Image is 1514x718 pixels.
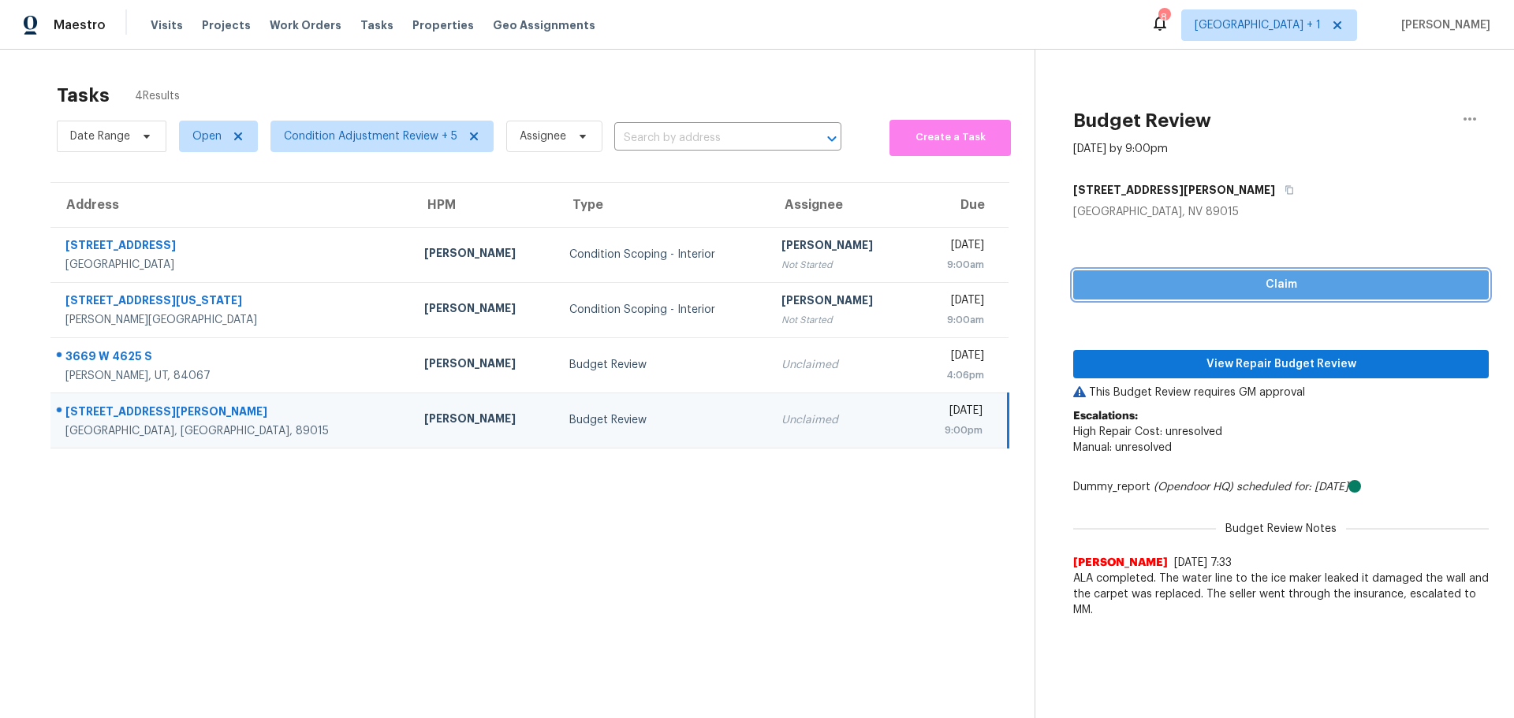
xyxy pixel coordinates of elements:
[781,357,901,373] div: Unclaimed
[270,17,341,33] span: Work Orders
[412,17,474,33] span: Properties
[1073,571,1489,618] span: ALA completed. The water line to the ice maker leaked it damaged the wall and the carpet was repl...
[1086,275,1476,295] span: Claim
[412,183,557,227] th: HPM
[927,257,984,273] div: 9:00am
[65,368,399,384] div: [PERSON_NAME], UT, 84067
[1073,442,1172,453] span: Manual: unresolved
[151,17,183,33] span: Visits
[424,355,544,375] div: [PERSON_NAME]
[927,422,983,438] div: 9:00pm
[569,357,756,373] div: Budget Review
[1073,479,1489,495] div: Dummy_report
[424,411,544,430] div: [PERSON_NAME]
[1073,555,1168,571] span: [PERSON_NAME]
[1236,482,1348,493] i: scheduled for: [DATE]
[927,367,984,383] div: 4:06pm
[1216,521,1346,537] span: Budget Review Notes
[781,412,901,428] div: Unclaimed
[65,348,399,368] div: 3669 W 4625 S
[65,292,399,312] div: [STREET_ADDRESS][US_STATE]
[360,20,393,31] span: Tasks
[889,120,1011,156] button: Create a Task
[70,128,130,144] span: Date Range
[781,292,901,312] div: [PERSON_NAME]
[1073,411,1138,422] b: Escalations:
[202,17,251,33] span: Projects
[1086,355,1476,374] span: View Repair Budget Review
[1073,350,1489,379] button: View Repair Budget Review
[781,257,901,273] div: Not Started
[569,302,756,318] div: Condition Scoping - Interior
[65,312,399,328] div: [PERSON_NAME][GEOGRAPHIC_DATA]
[557,183,769,227] th: Type
[1073,385,1489,400] p: This Budget Review requires GM approval
[57,87,110,103] h2: Tasks
[927,348,984,367] div: [DATE]
[1073,141,1168,157] div: [DATE] by 9:00pm
[424,245,544,265] div: [PERSON_NAME]
[927,292,984,312] div: [DATE]
[1158,9,1169,25] div: 8
[569,247,756,262] div: Condition Scoping - Interior
[424,300,544,320] div: [PERSON_NAME]
[1174,557,1232,568] span: [DATE] 7:33
[1275,176,1296,204] button: Copy Address
[927,237,984,257] div: [DATE]
[1395,17,1490,33] span: [PERSON_NAME]
[284,128,457,144] span: Condition Adjustment Review + 5
[65,257,399,273] div: [GEOGRAPHIC_DATA]
[135,88,180,104] span: 4 Results
[1195,17,1321,33] span: [GEOGRAPHIC_DATA] + 1
[192,128,222,144] span: Open
[1073,426,1222,437] span: High Repair Cost: unresolved
[927,312,984,328] div: 9:00am
[65,237,399,257] div: [STREET_ADDRESS]
[781,312,901,328] div: Not Started
[821,128,843,150] button: Open
[65,423,399,439] div: [GEOGRAPHIC_DATA], [GEOGRAPHIC_DATA], 89015
[493,17,595,33] span: Geo Assignments
[927,403,983,422] div: [DATE]
[1073,204,1489,220] div: [GEOGRAPHIC_DATA], NV 89015
[1073,270,1489,299] button: Claim
[54,17,106,33] span: Maestro
[520,128,566,144] span: Assignee
[1073,182,1275,198] h5: [STREET_ADDRESS][PERSON_NAME]
[569,412,756,428] div: Budget Review
[50,183,412,227] th: Address
[65,404,399,423] div: [STREET_ADDRESS][PERSON_NAME]
[897,128,1003,147] span: Create a Task
[914,183,1009,227] th: Due
[781,237,901,257] div: [PERSON_NAME]
[769,183,914,227] th: Assignee
[1073,113,1211,128] h2: Budget Review
[614,126,797,151] input: Search by address
[1154,482,1233,493] i: (Opendoor HQ)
